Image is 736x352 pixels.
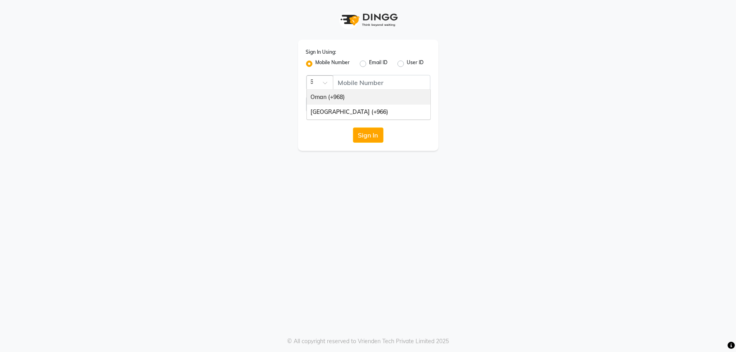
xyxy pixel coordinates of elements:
[336,8,400,32] img: logo1.svg
[307,90,430,105] div: Oman (+968)
[369,59,388,69] label: Email ID
[316,59,350,69] label: Mobile Number
[333,75,430,90] input: Username
[353,127,383,143] button: Sign In
[306,89,431,120] ng-dropdown-panel: Options list
[307,105,430,119] div: [GEOGRAPHIC_DATA] (+966)
[306,49,337,56] label: Sign In Using:
[407,59,424,69] label: User ID
[306,97,412,112] input: Username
